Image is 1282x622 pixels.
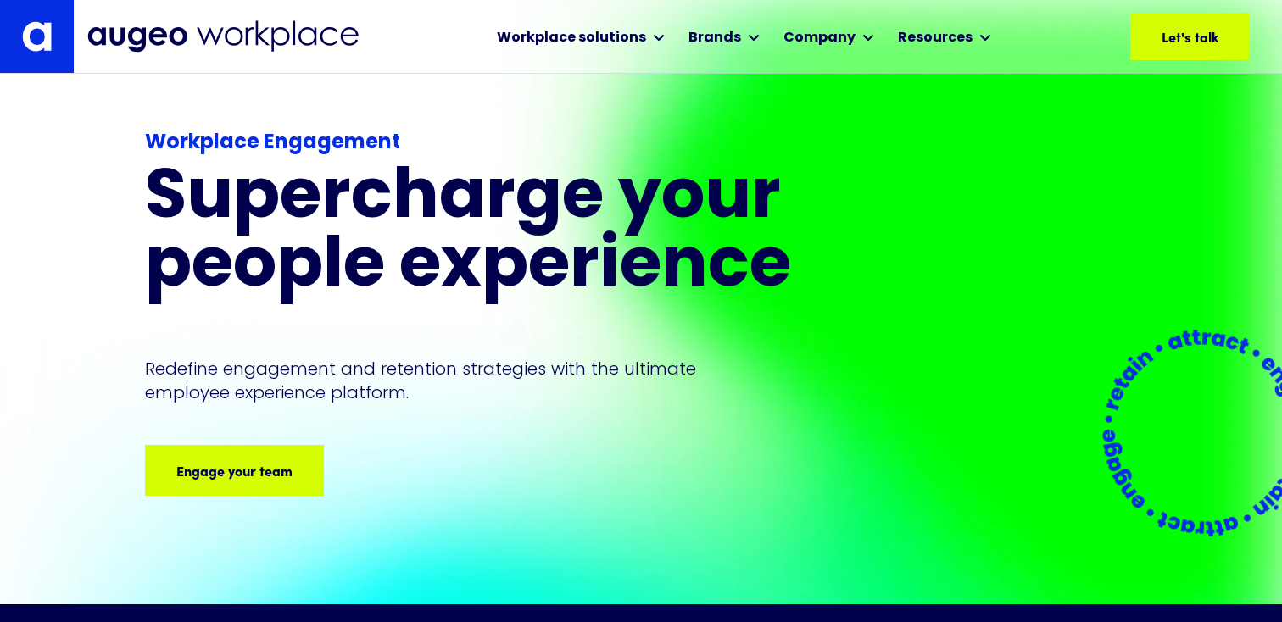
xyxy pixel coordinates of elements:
img: Augeo Workplace business unit full logo in mignight blue. [87,20,359,52]
img: Augeo's "a" monogram decorative logo in white. [22,21,51,51]
a: Let's talk [1130,13,1250,60]
div: Resources [898,28,973,48]
div: Workplace Engagement [145,128,878,158]
a: Engage your team [145,445,324,496]
div: Brands [688,28,741,48]
p: Redefine engagement and retention strategies with the ultimate employee experience platform. [145,357,728,404]
h1: Supercharge your people experience [145,165,878,303]
div: Company [783,28,856,48]
div: Workplace solutions [497,28,646,48]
